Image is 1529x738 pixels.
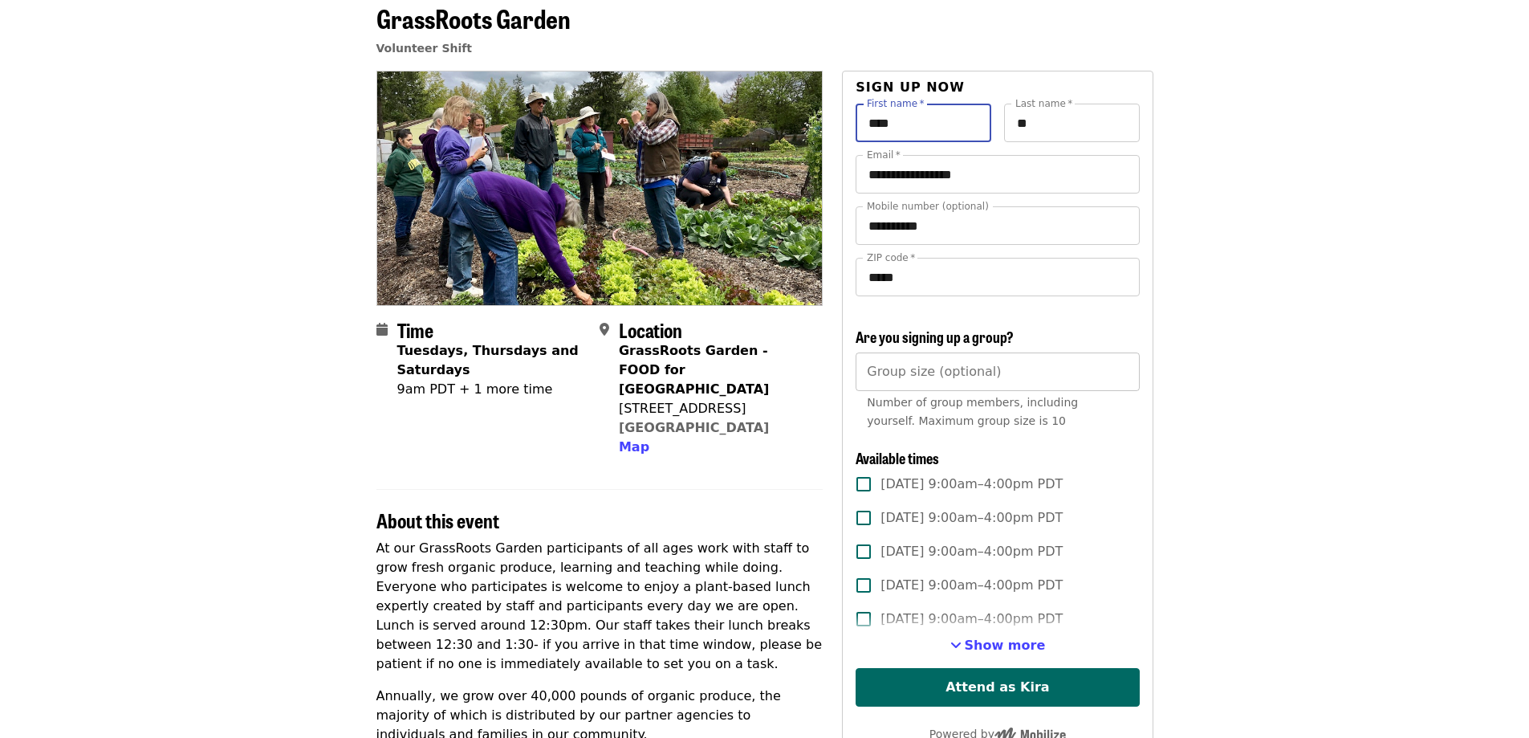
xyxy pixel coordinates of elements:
strong: Tuesdays, Thursdays and Saturdays [397,343,579,377]
span: [DATE] 9:00am–4:00pm PDT [880,576,1063,595]
span: Location [619,316,682,344]
span: Number of group members, including yourself. Maximum group size is 10 [867,396,1078,427]
input: Last name [1004,104,1140,142]
span: Map [619,439,649,455]
strong: GrassRoots Garden - FOOD for [GEOGRAPHIC_DATA] [619,343,769,397]
label: Email [867,150,901,160]
input: [object Object] [856,353,1139,391]
label: ZIP code [867,253,915,263]
span: [DATE] 9:00am–4:00pm PDT [880,610,1063,629]
span: [DATE] 9:00am–4:00pm PDT [880,508,1063,528]
input: Email [856,155,1139,194]
label: Last name [1015,99,1072,108]
span: Show more [965,638,1046,653]
label: Mobile number (optional) [867,202,989,211]
button: Attend as Kira [856,668,1139,707]
button: Map [619,438,649,457]
i: calendar icon [376,322,388,337]
span: Time [397,316,433,344]
span: [DATE] 9:00am–4:00pm PDT [880,542,1063,561]
span: Sign up now [856,80,965,95]
input: Mobile number (optional) [856,206,1139,245]
a: [GEOGRAPHIC_DATA] [619,420,769,435]
span: Are you signing up a group? [856,326,1014,347]
i: map-marker-alt icon [600,322,609,337]
div: [STREET_ADDRESS] [619,399,810,418]
img: GrassRoots Garden organized by FOOD For Lane County [377,71,823,304]
div: 9am PDT + 1 more time [397,380,587,399]
a: Volunteer Shift [376,42,473,55]
button: See more timeslots [950,636,1046,655]
label: First name [867,99,925,108]
p: At our GrassRoots Garden participants of all ages work with staff to grow fresh organic produce, ... [376,539,823,674]
span: [DATE] 9:00am–4:00pm PDT [880,475,1063,494]
input: First name [856,104,991,142]
span: Available times [856,447,939,468]
span: About this event [376,506,499,534]
input: ZIP code [856,258,1139,296]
